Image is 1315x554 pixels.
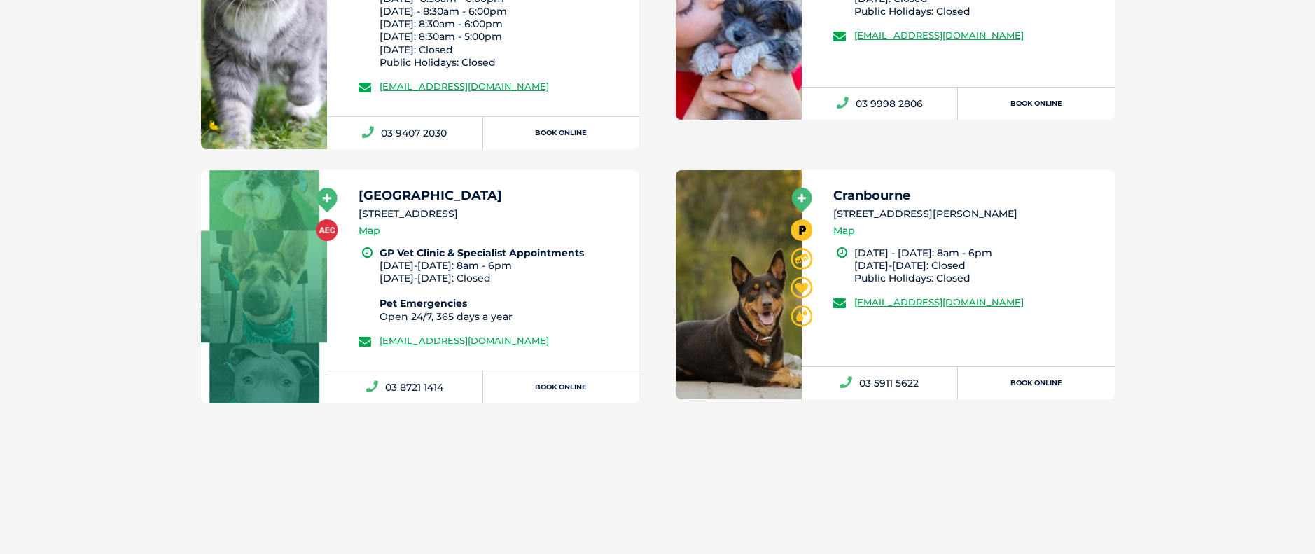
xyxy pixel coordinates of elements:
h5: [GEOGRAPHIC_DATA] [359,189,627,202]
a: 03 5911 5622 [802,367,958,399]
a: Book Online [483,117,639,149]
a: [EMAIL_ADDRESS][DOMAIN_NAME] [854,29,1024,41]
b: Pet Emergencies [380,297,467,310]
a: Map [359,223,380,239]
a: 03 9407 2030 [327,117,483,149]
a: Book Online [958,88,1114,120]
li: [DATE] - [DATE]: 8am - 6pm [DATE]-[DATE]: Closed Public Holidays: Closed [854,247,1102,285]
b: GP Vet Clinic & Specialist Appointments [380,247,584,259]
a: Book Online [483,371,639,403]
a: [EMAIL_ADDRESS][DOMAIN_NAME] [380,335,549,346]
h5: Cranbourne [833,189,1102,202]
a: 03 9998 2806 [802,88,958,120]
a: [EMAIL_ADDRESS][DOMAIN_NAME] [380,81,549,92]
li: [STREET_ADDRESS] [359,207,627,221]
a: 03 8721 1414 [327,371,483,403]
li: [STREET_ADDRESS][PERSON_NAME] [833,207,1102,221]
li: [DATE]-[DATE]: 8am - 6pm [DATE]-[DATE]: Closed Open 24/7, 365 days a year [380,247,627,323]
a: [EMAIL_ADDRESS][DOMAIN_NAME] [854,296,1024,307]
a: Book Online [958,367,1114,399]
a: Map [833,223,855,239]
